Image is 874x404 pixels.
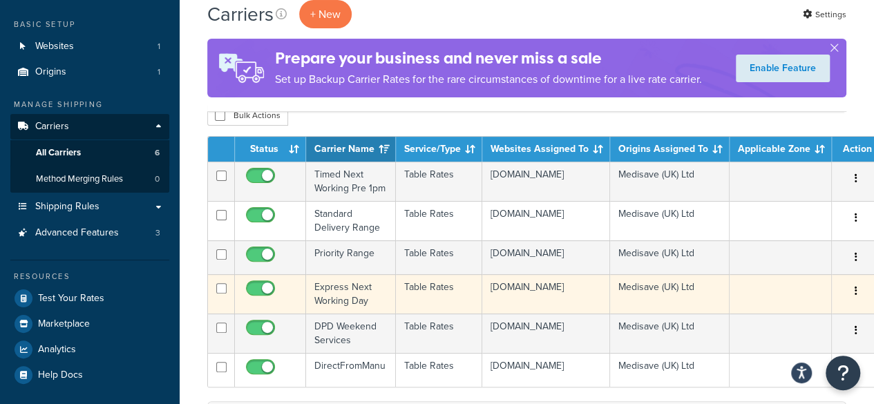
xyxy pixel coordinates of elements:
a: Settings [803,5,846,24]
td: DPD Weekend Services [306,314,396,353]
td: [DOMAIN_NAME] [482,274,610,314]
th: Websites Assigned To: activate to sort column ascending [482,137,610,162]
span: Marketplace [38,318,90,330]
td: Medisave (UK) Ltd [610,240,730,274]
span: 1 [158,41,160,52]
div: Resources [10,271,169,282]
td: Table Rates [396,240,482,274]
a: Marketplace [10,311,169,336]
td: Table Rates [396,201,482,240]
td: [DOMAIN_NAME] [482,353,610,387]
span: Method Merging Rules [36,173,123,185]
th: Service/Type: activate to sort column ascending [396,137,482,162]
a: Enable Feature [736,55,830,82]
td: Table Rates [396,274,482,314]
div: Basic Setup [10,19,169,30]
a: Shipping Rules [10,194,169,220]
li: Method Merging Rules [10,166,169,192]
td: Medisave (UK) Ltd [610,162,730,201]
span: Advanced Features [35,227,119,239]
th: Origins Assigned To: activate to sort column ascending [610,137,730,162]
p: Set up Backup Carrier Rates for the rare circumstances of downtime for a live rate carrier. [275,70,702,89]
td: [DOMAIN_NAME] [482,201,610,240]
th: Applicable Zone: activate to sort column ascending [730,137,832,162]
span: Shipping Rules [35,201,99,213]
a: Origins 1 [10,59,169,85]
a: Advanced Features 3 [10,220,169,246]
img: ad-rules-rateshop-fe6ec290ccb7230408bd80ed9643f0289d75e0ffd9eb532fc0e269fcd187b520.png [207,39,275,97]
span: Analytics [38,344,76,356]
li: Websites [10,34,169,59]
button: Bulk Actions [207,105,288,126]
li: Advanced Features [10,220,169,246]
td: Table Rates [396,162,482,201]
td: [DOMAIN_NAME] [482,162,610,201]
a: Analytics [10,337,169,362]
div: Manage Shipping [10,99,169,110]
button: Open Resource Center [826,356,860,390]
th: Carrier Name: activate to sort column ascending [306,137,396,162]
td: Medisave (UK) Ltd [610,353,730,387]
h1: Carriers [207,1,274,28]
td: Medisave (UK) Ltd [610,201,730,240]
span: 3 [155,227,160,239]
a: All Carriers 6 [10,140,169,166]
td: DirectFromManu [306,353,396,387]
td: Priority Range [306,240,396,274]
td: Standard Delivery Range [306,201,396,240]
h4: Prepare your business and never miss a sale [275,47,702,70]
td: Express Next Working Day [306,274,396,314]
span: Test Your Rates [38,293,104,305]
li: All Carriers [10,140,169,166]
td: Timed Next Working Pre 1pm [306,162,396,201]
span: Carriers [35,121,69,133]
td: [DOMAIN_NAME] [482,314,610,353]
span: 1 [158,66,160,78]
li: Carriers [10,114,169,193]
span: All Carriers [36,147,81,159]
a: Websites 1 [10,34,169,59]
a: Method Merging Rules 0 [10,166,169,192]
td: Medisave (UK) Ltd [610,314,730,353]
span: 0 [155,173,160,185]
a: Help Docs [10,363,169,387]
td: Medisave (UK) Ltd [610,274,730,314]
td: Table Rates [396,314,482,353]
span: 6 [155,147,160,159]
th: Status: activate to sort column ascending [235,137,306,162]
span: Websites [35,41,74,52]
span: Help Docs [38,369,83,381]
span: Origins [35,66,66,78]
td: [DOMAIN_NAME] [482,240,610,274]
a: Test Your Rates [10,286,169,311]
td: Table Rates [396,353,482,387]
a: Carriers [10,114,169,140]
li: Origins [10,59,169,85]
